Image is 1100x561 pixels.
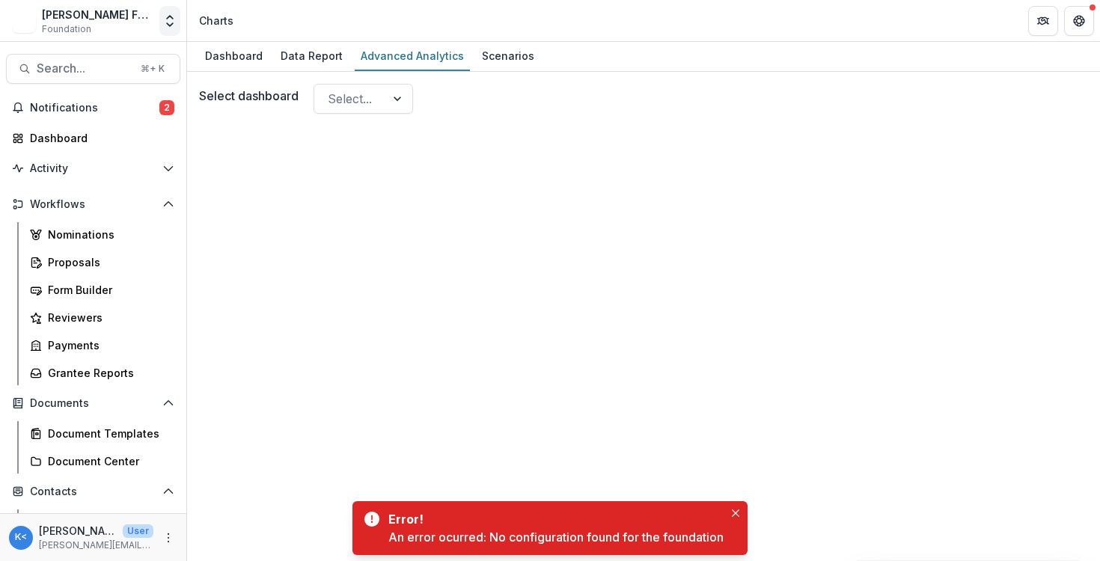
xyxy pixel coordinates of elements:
span: Notifications [30,102,159,114]
a: Scenarios [476,42,540,71]
button: Open Workflows [6,192,180,216]
button: Search... [6,54,180,84]
span: Documents [30,397,156,410]
p: User [123,524,153,538]
div: Payments [48,337,168,353]
span: Workflows [30,198,156,211]
label: Select dashboard [199,87,299,105]
a: Grantee Reports [24,361,180,385]
p: [PERSON_NAME] <[PERSON_NAME][EMAIL_ADDRESS][DOMAIN_NAME]> [39,523,117,539]
p: [PERSON_NAME][EMAIL_ADDRESS][DOMAIN_NAME] [39,539,153,552]
a: Document Templates [24,421,180,446]
div: Form Builder [48,282,168,298]
a: Document Center [24,449,180,473]
div: Grantee Reports [48,365,168,381]
div: An error ocurred: No configuration found for the foundation [388,528,724,546]
a: Data Report [275,42,349,71]
div: ⌘ + K [138,61,168,77]
button: Partners [1028,6,1058,36]
div: Dashboard [30,130,168,146]
span: Foundation [42,22,91,36]
a: Reviewers [24,305,180,330]
div: Kyle Ford <kyle+temelio+demo@trytemelio.com> [15,533,27,542]
button: Close [727,504,745,522]
a: Dashboard [6,126,180,150]
a: Grantees [24,509,180,534]
span: Activity [30,162,156,175]
div: Document Center [48,453,168,469]
button: Open Documents [6,391,180,415]
div: Error! [388,510,718,528]
a: Proposals [24,250,180,275]
span: Search... [37,61,132,76]
div: Nominations [48,227,168,242]
img: Andrew Foundation [12,9,36,33]
button: Notifications2 [6,96,180,120]
a: Nominations [24,222,180,247]
span: 2 [159,100,174,115]
div: Document Templates [48,426,168,441]
div: Reviewers [48,310,168,325]
a: Dashboard [199,42,269,71]
span: Contacts [30,485,156,498]
div: Data Report [275,45,349,67]
button: Open entity switcher [159,6,180,36]
nav: breadcrumb [193,10,239,31]
a: Form Builder [24,278,180,302]
div: [PERSON_NAME] Foundation [42,7,153,22]
div: Advanced Analytics [355,45,470,67]
a: Advanced Analytics [355,42,470,71]
button: Open Activity [6,156,180,180]
button: Open Contacts [6,479,180,503]
div: Dashboard [199,45,269,67]
a: Payments [24,333,180,358]
button: More [159,529,177,547]
button: Get Help [1064,6,1094,36]
div: Scenarios [476,45,540,67]
div: Charts [199,13,233,28]
div: Proposals [48,254,168,270]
